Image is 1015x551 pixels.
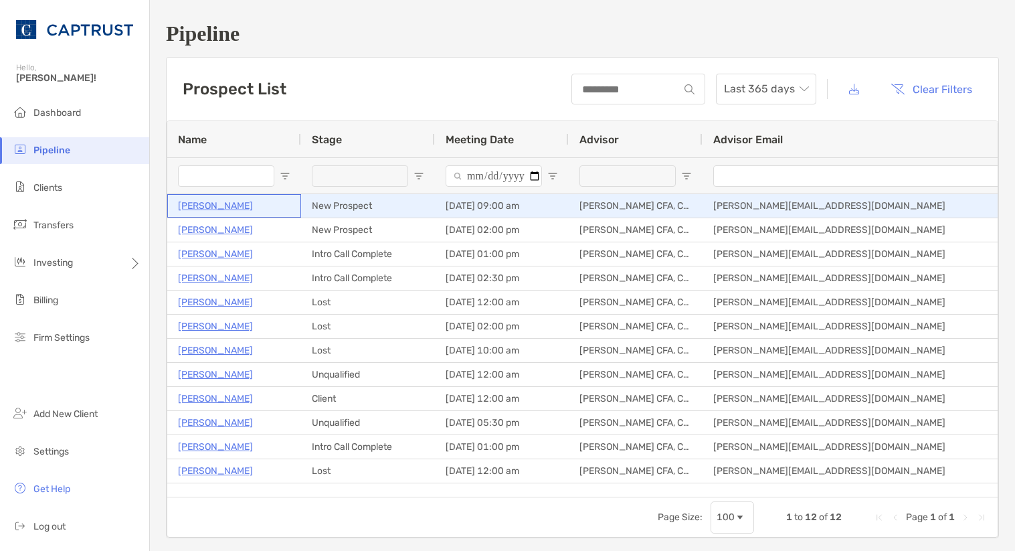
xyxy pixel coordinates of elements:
[949,511,955,523] span: 1
[569,242,703,266] div: [PERSON_NAME] CFA, CAIA, CFP®
[280,171,290,181] button: Open Filter Menu
[16,5,133,54] img: CAPTRUST Logo
[301,459,435,483] div: Lost
[301,411,435,435] div: Unqualified
[711,501,754,534] div: Page Size
[178,342,253,359] a: [PERSON_NAME]
[569,459,703,483] div: [PERSON_NAME] CFA, CAIA, CFP®
[178,270,253,287] a: [PERSON_NAME]
[569,194,703,218] div: [PERSON_NAME] CFA, CAIA, CFP®
[446,133,514,146] span: Meeting Date
[446,165,542,187] input: Meeting Date Filter Input
[178,439,253,455] a: [PERSON_NAME]
[301,218,435,242] div: New Prospect
[12,480,28,496] img: get-help icon
[178,246,253,262] a: [PERSON_NAME]
[178,414,253,431] a: [PERSON_NAME]
[301,387,435,410] div: Client
[881,74,982,104] button: Clear Filters
[930,511,936,523] span: 1
[312,133,342,146] span: Stage
[435,218,569,242] div: [DATE] 02:00 pm
[33,257,73,268] span: Investing
[301,266,435,290] div: Intro Call Complete
[874,512,885,523] div: First Page
[717,511,735,523] div: 100
[33,332,90,343] span: Firm Settings
[724,74,808,104] span: Last 365 days
[569,387,703,410] div: [PERSON_NAME] CFA, CAIA, CFP®
[301,194,435,218] div: New Prospect
[805,511,817,523] span: 12
[178,463,253,479] a: [PERSON_NAME]
[435,459,569,483] div: [DATE] 12:00 am
[12,179,28,195] img: clients icon
[579,133,619,146] span: Advisor
[435,363,569,386] div: [DATE] 12:00 am
[435,435,569,459] div: [DATE] 01:00 pm
[178,165,274,187] input: Name Filter Input
[33,521,66,532] span: Log out
[183,80,286,98] h3: Prospect List
[178,294,253,311] a: [PERSON_NAME]
[33,483,70,495] span: Get Help
[33,145,70,156] span: Pipeline
[435,387,569,410] div: [DATE] 12:00 am
[12,216,28,232] img: transfers icon
[960,512,971,523] div: Next Page
[301,291,435,314] div: Lost
[435,266,569,290] div: [DATE] 02:30 pm
[569,363,703,386] div: [PERSON_NAME] CFA, CAIA, CFP®
[33,408,98,420] span: Add New Client
[12,405,28,421] img: add_new_client icon
[569,266,703,290] div: [PERSON_NAME] CFA, CAIA, CFP®
[178,198,253,214] a: [PERSON_NAME]
[301,435,435,459] div: Intro Call Complete
[12,104,28,120] img: dashboard icon
[301,339,435,362] div: Lost
[178,390,253,407] a: [PERSON_NAME]
[413,171,424,181] button: Open Filter Menu
[12,329,28,345] img: firm-settings icon
[166,21,999,46] h1: Pipeline
[569,291,703,314] div: [PERSON_NAME] CFA, CAIA, CFP®
[33,295,58,306] span: Billing
[178,222,253,238] a: [PERSON_NAME]
[301,315,435,338] div: Lost
[12,518,28,534] img: logout icon
[33,220,74,231] span: Transfers
[178,318,253,335] a: [PERSON_NAME]
[819,511,828,523] span: of
[794,511,803,523] span: to
[786,511,792,523] span: 1
[713,133,783,146] span: Advisor Email
[33,446,69,457] span: Settings
[301,363,435,386] div: Unqualified
[178,366,253,383] a: [PERSON_NAME]
[12,254,28,270] img: investing icon
[681,171,692,181] button: Open Filter Menu
[12,291,28,307] img: billing icon
[547,171,558,181] button: Open Filter Menu
[569,435,703,459] div: [PERSON_NAME] CFA, CAIA, CFP®
[435,291,569,314] div: [DATE] 12:00 am
[178,133,207,146] span: Name
[435,411,569,435] div: [DATE] 05:30 pm
[435,315,569,338] div: [DATE] 02:00 pm
[976,512,987,523] div: Last Page
[435,242,569,266] div: [DATE] 01:00 pm
[906,511,928,523] span: Page
[435,194,569,218] div: [DATE] 09:00 am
